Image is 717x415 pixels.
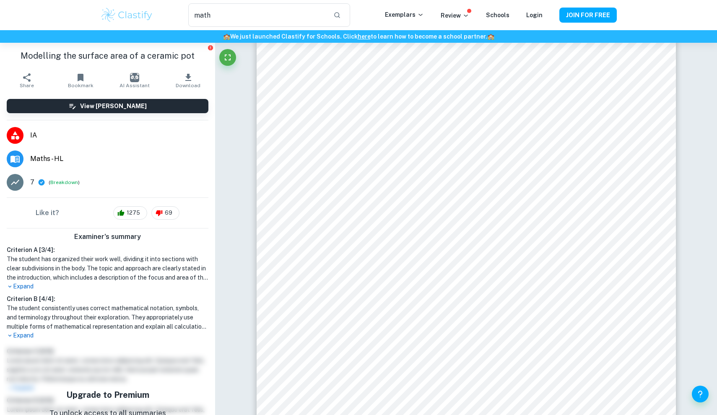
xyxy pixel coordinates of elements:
[122,209,145,217] span: 1275
[559,8,617,23] button: JOIN FOR FREE
[130,73,139,82] img: AI Assistant
[54,69,107,92] button: Bookmark
[7,282,208,291] p: Expand
[30,177,34,187] p: 7
[30,130,208,140] span: IA
[161,69,215,92] button: Download
[3,232,212,242] h6: Examiner's summary
[7,49,208,62] h1: Modelling the surface area of a ceramic pot
[7,254,208,282] h1: The student has organized their work well, dividing it into sections with clear subdivisions in t...
[358,33,371,40] a: here
[20,83,34,88] span: Share
[7,99,208,113] button: View [PERSON_NAME]
[7,303,208,331] h1: The student consistently uses correct mathematical notation, symbols, and terminology throughout ...
[487,33,494,40] span: 🏫
[160,209,177,217] span: 69
[30,154,208,164] span: Maths - HL
[49,179,80,187] span: ( )
[120,83,150,88] span: AI Assistant
[68,83,94,88] span: Bookmark
[49,389,166,401] h5: Upgrade to Premium
[113,206,147,220] div: 1275
[36,208,59,218] h6: Like it?
[80,101,147,111] h6: View [PERSON_NAME]
[108,69,161,92] button: AI Assistant
[486,12,509,18] a: Schools
[441,11,469,20] p: Review
[176,83,200,88] span: Download
[219,49,236,66] button: Fullscreen
[526,12,543,18] a: Login
[385,10,424,19] p: Exemplars
[50,179,78,186] button: Breakdown
[151,206,179,220] div: 69
[2,32,715,41] h6: We just launched Clastify for Schools. Click to learn how to become a school partner.
[100,7,153,23] img: Clastify logo
[7,245,208,254] h6: Criterion A [ 3 / 4 ]:
[223,33,230,40] span: 🏫
[188,3,327,27] input: Search for any exemplars...
[207,44,213,51] button: Report issue
[692,386,709,402] button: Help and Feedback
[7,331,208,340] p: Expand
[7,294,208,303] h6: Criterion B [ 4 / 4 ]:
